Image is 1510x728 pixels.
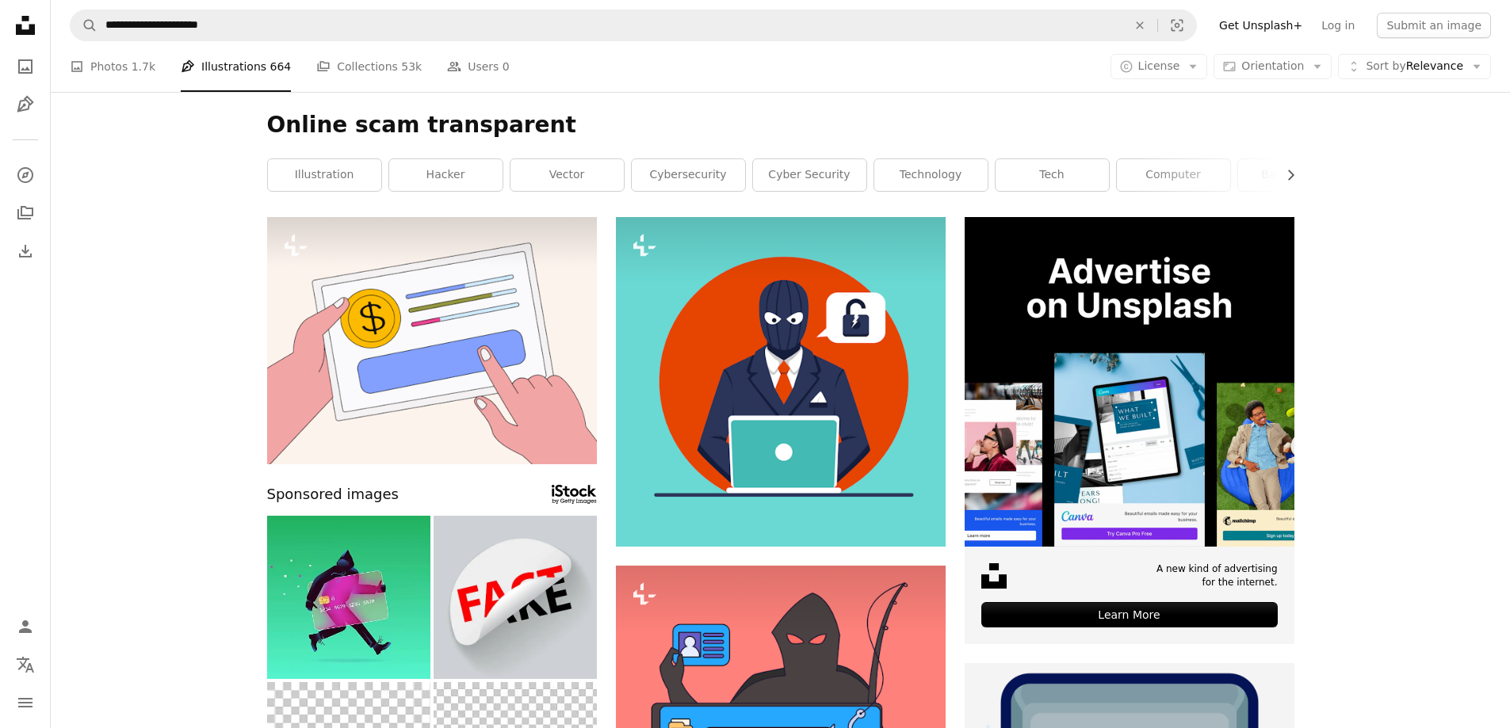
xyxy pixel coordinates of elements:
img: file-1635990755334-4bfd90f37242image [965,217,1294,547]
img: Thief stealing payment card concept illustration [267,516,430,679]
form: Find visuals sitewide [70,10,1197,41]
button: Sort byRelevance [1338,54,1491,79]
a: A person holding a paper with a dollar coin on it [267,333,597,347]
button: Submit an image [1377,13,1491,38]
a: Explore [10,159,41,191]
span: 53k [401,58,422,75]
h1: Online scam transparent [267,111,1294,139]
a: A man in a mask sitting at a laptop [616,374,946,388]
a: Log in / Sign up [10,611,41,642]
span: Sponsored images [267,483,399,506]
a: vector [510,159,624,191]
button: Clear [1122,10,1157,40]
span: 0 [503,58,510,75]
a: cybersecurity [632,159,745,191]
span: 1.7k [132,58,155,75]
a: technology [874,159,988,191]
a: Illustrations [10,89,41,120]
a: Log in [1312,13,1364,38]
span: Sort by [1366,59,1405,72]
span: License [1138,59,1180,72]
a: Photos [10,51,41,82]
a: Collections 53k [316,41,422,92]
button: Visual search [1158,10,1196,40]
button: Language [10,649,41,680]
a: tech [996,159,1109,191]
img: file-1631678316303-ed18b8b5cb9cimage [981,563,1007,589]
a: hacker [389,159,503,191]
button: License [1111,54,1208,79]
a: Get Unsplash+ [1210,13,1312,38]
span: Relevance [1366,59,1463,74]
a: A new kind of advertisingfor the internet.Learn More [965,217,1294,644]
a: Users 0 [447,41,510,92]
button: Search Unsplash [71,10,97,40]
a: illustration [268,159,381,191]
button: scroll list to the right [1276,159,1294,191]
a: computer [1117,159,1230,191]
a: Collections [10,197,41,229]
span: Orientation [1241,59,1304,72]
a: background [1238,159,1351,191]
button: Orientation [1214,54,1332,79]
a: Photos 1.7k [70,41,155,92]
img: A man in a mask sitting at a laptop [616,217,946,547]
img: A person holding a paper with a dollar coin on it [267,217,597,464]
a: cyber security [753,159,866,191]
button: Menu [10,687,41,718]
img: Fact and Fake, creative sticker label vector. [434,516,597,679]
span: A new kind of advertising for the internet. [1156,562,1278,589]
a: Download History [10,235,41,267]
div: Learn More [981,602,1278,627]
